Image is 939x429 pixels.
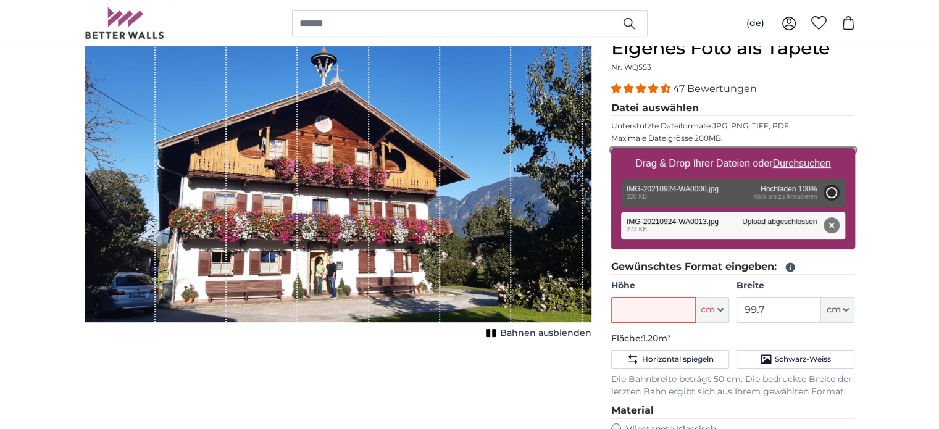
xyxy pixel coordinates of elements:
span: cm [826,304,840,316]
button: Schwarz-Weiss [737,350,854,369]
legend: Datei auswählen [611,101,855,116]
u: Durchsuchen [772,158,830,169]
p: Unterstützte Dateiformate JPG, PNG, TIFF, PDF. [611,121,855,131]
span: Nr. WQ553 [611,62,651,72]
span: cm [701,304,715,316]
span: Horizontal spiegeln [641,354,713,364]
label: Höhe [611,280,729,292]
legend: Gewünschtes Format eingeben: [611,259,855,275]
span: 47 Bewertungen [673,83,757,94]
button: (de) [737,12,774,35]
button: cm [696,297,729,323]
div: 1 of 1 [85,37,591,342]
button: Horizontal spiegeln [611,350,729,369]
p: Fläche: [611,333,855,345]
button: cm [821,297,854,323]
span: 1.20m² [643,333,671,344]
legend: Material [611,403,855,419]
label: Drag & Drop Ihrer Dateien oder [630,151,836,176]
p: Die Bahnbreite beträgt 50 cm. Die bedruckte Breite der letzten Bahn ergibt sich aus Ihrem gewählt... [611,373,855,398]
img: Betterwalls [85,7,165,39]
p: Maximale Dateigrösse 200MB. [611,133,855,143]
button: Bahnen ausblenden [483,325,591,342]
span: Schwarz-Weiss [775,354,831,364]
h1: Eigenes Foto als Tapete [611,37,855,59]
label: Breite [737,280,854,292]
span: Bahnen ausblenden [500,327,591,339]
span: 4.38 stars [611,83,673,94]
